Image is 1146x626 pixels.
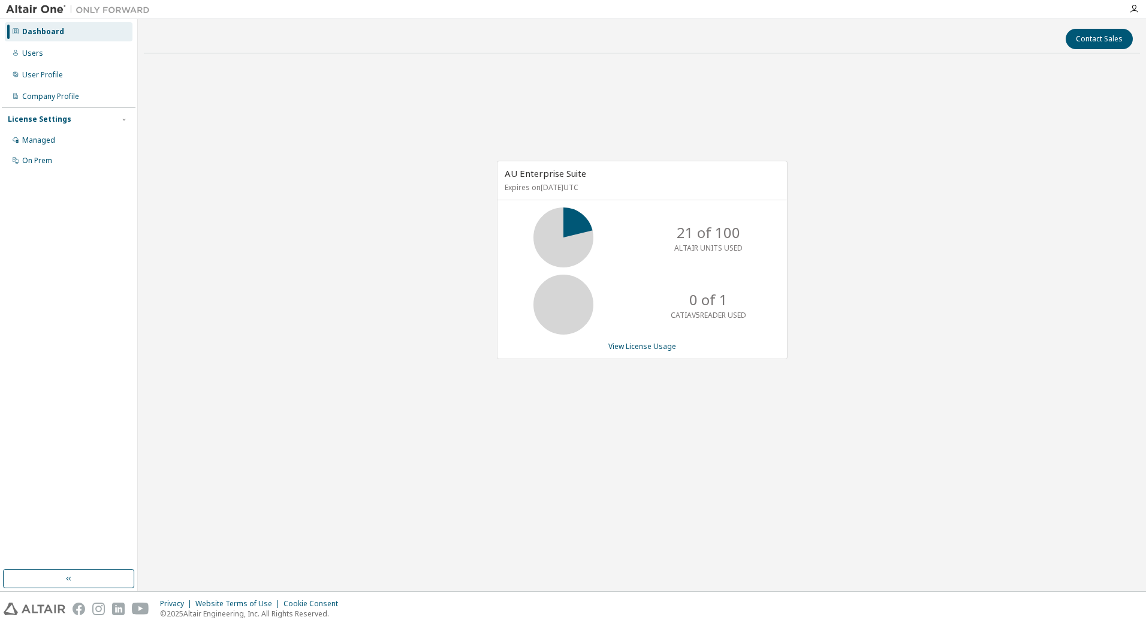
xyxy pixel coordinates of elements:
div: Managed [22,136,55,145]
p: © 2025 Altair Engineering, Inc. All Rights Reserved. [160,609,345,619]
p: CATIAV5READER USED [671,310,746,320]
div: Company Profile [22,92,79,101]
p: Expires on [DATE] UTC [505,182,777,192]
div: Users [22,49,43,58]
div: License Settings [8,115,71,124]
p: 21 of 100 [677,222,740,243]
img: facebook.svg [73,603,85,615]
div: User Profile [22,70,63,80]
img: instagram.svg [92,603,105,615]
span: AU Enterprise Suite [505,167,586,179]
img: youtube.svg [132,603,149,615]
div: Privacy [160,599,195,609]
div: Cookie Consent [284,599,345,609]
div: On Prem [22,156,52,165]
img: altair_logo.svg [4,603,65,615]
button: Contact Sales [1066,29,1133,49]
img: Altair One [6,4,156,16]
img: linkedin.svg [112,603,125,615]
a: View License Usage [608,341,676,351]
p: 0 of 1 [689,290,728,310]
div: Dashboard [22,27,64,37]
div: Website Terms of Use [195,599,284,609]
p: ALTAIR UNITS USED [674,243,743,253]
